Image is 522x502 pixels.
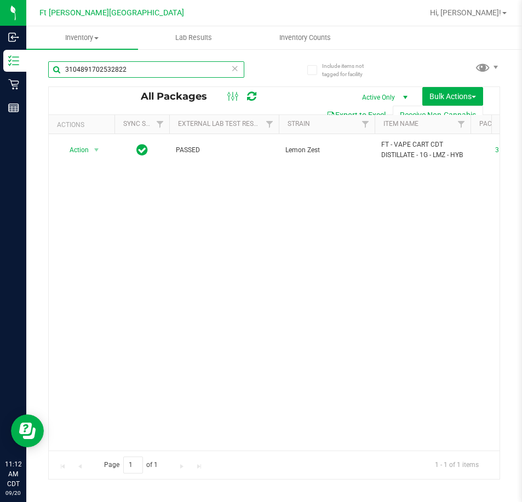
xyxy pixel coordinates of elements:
span: All Packages [141,90,218,102]
span: Inventory Counts [265,33,346,43]
span: PASSED [176,145,272,155]
span: Action [60,142,89,158]
a: External Lab Test Result [178,120,264,128]
inline-svg: Inbound [8,32,19,43]
button: Receive Non-Cannabis [393,106,483,124]
a: Package ID [479,120,517,128]
a: Sync Status [123,120,165,128]
inline-svg: Inventory [8,55,19,66]
a: Inventory Counts [249,26,361,49]
span: Clear [231,61,239,76]
span: Include items not tagged for facility [322,62,377,78]
inline-svg: Reports [8,102,19,113]
a: Filter [357,115,375,134]
iframe: Resource center [11,414,44,447]
a: Inventory [26,26,138,49]
a: Strain [288,120,310,128]
button: Bulk Actions [422,87,483,106]
a: Lab Results [138,26,250,49]
span: select [90,142,104,158]
span: Bulk Actions [429,92,476,101]
span: In Sync [136,142,148,158]
span: Hi, [PERSON_NAME]! [430,8,501,17]
p: 11:12 AM CDT [5,459,21,489]
span: Inventory [26,33,138,43]
div: Actions [57,121,110,129]
p: 09/20 [5,489,21,497]
span: 1 - 1 of 1 items [426,457,487,473]
a: Item Name [383,120,418,128]
input: 1 [123,457,143,474]
span: Page of 1 [95,457,167,474]
input: Search Package ID, Item Name, SKU, Lot or Part Number... [48,61,244,78]
span: Lab Results [160,33,227,43]
span: Lemon Zest [285,145,368,155]
inline-svg: Retail [8,79,19,90]
button: Export to Excel [319,106,393,124]
a: Filter [261,115,279,134]
span: Ft [PERSON_NAME][GEOGRAPHIC_DATA] [39,8,184,18]
a: Filter [452,115,471,134]
span: FT - VAPE CART CDT DISTILLATE - 1G - LMZ - HYB [381,140,464,160]
a: Filter [151,115,169,134]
